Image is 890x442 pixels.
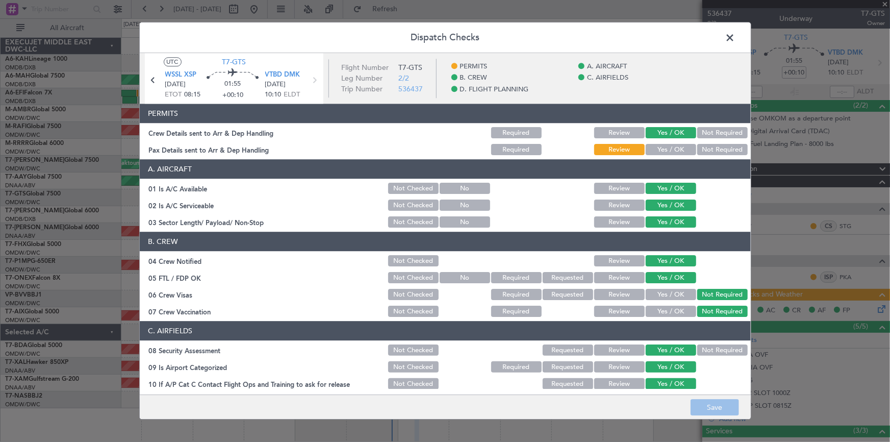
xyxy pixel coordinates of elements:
[140,22,751,53] header: Dispatch Checks
[697,289,748,301] button: Not Required
[697,306,748,317] button: Not Required
[697,128,748,139] button: Not Required
[697,144,748,156] button: Not Required
[697,345,748,356] button: Not Required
